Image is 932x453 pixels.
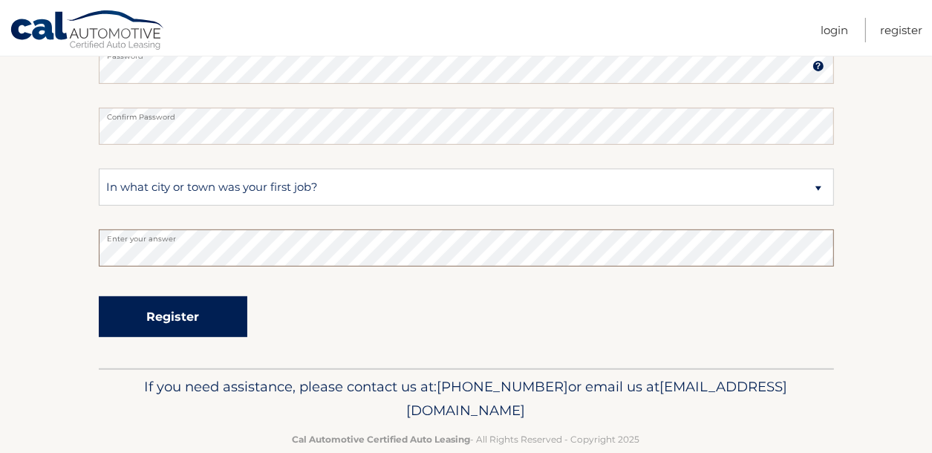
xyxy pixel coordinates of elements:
[437,378,569,395] span: [PHONE_NUMBER]
[108,431,824,447] p: - All Rights Reserved - Copyright 2025
[10,10,166,53] a: Cal Automotive
[99,296,247,337] button: Register
[293,434,471,445] strong: Cal Automotive Certified Auto Leasing
[99,108,834,120] label: Confirm Password
[407,378,788,419] span: [EMAIL_ADDRESS][DOMAIN_NAME]
[821,18,848,42] a: Login
[108,375,824,423] p: If you need assistance, please contact us at: or email us at
[99,229,834,241] label: Enter your answer
[880,18,922,42] a: Register
[812,60,824,72] img: tooltip.svg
